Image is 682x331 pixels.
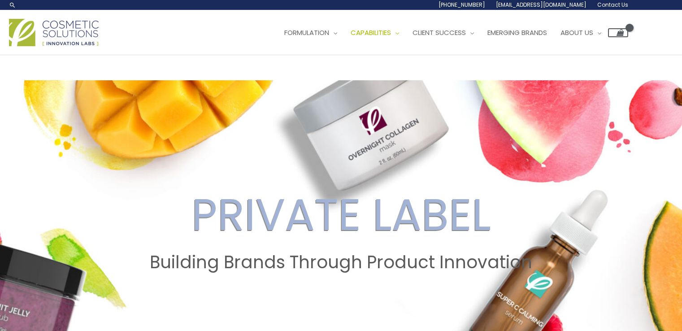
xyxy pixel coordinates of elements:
[608,28,628,37] a: View Shopping Cart, empty
[406,19,481,46] a: Client Success
[278,19,344,46] a: Formulation
[487,28,547,37] span: Emerging Brands
[439,1,485,9] span: [PHONE_NUMBER]
[351,28,391,37] span: Capabilities
[413,28,466,37] span: Client Success
[9,188,673,241] h2: PRIVATE LABEL
[9,252,673,273] h2: Building Brands Through Product Innovation
[9,19,99,46] img: Cosmetic Solutions Logo
[481,19,554,46] a: Emerging Brands
[271,19,628,46] nav: Site Navigation
[554,19,608,46] a: About Us
[284,28,329,37] span: Formulation
[496,1,586,9] span: [EMAIL_ADDRESS][DOMAIN_NAME]
[597,1,628,9] span: Contact Us
[9,1,16,9] a: Search icon link
[560,28,593,37] span: About Us
[344,19,406,46] a: Capabilities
